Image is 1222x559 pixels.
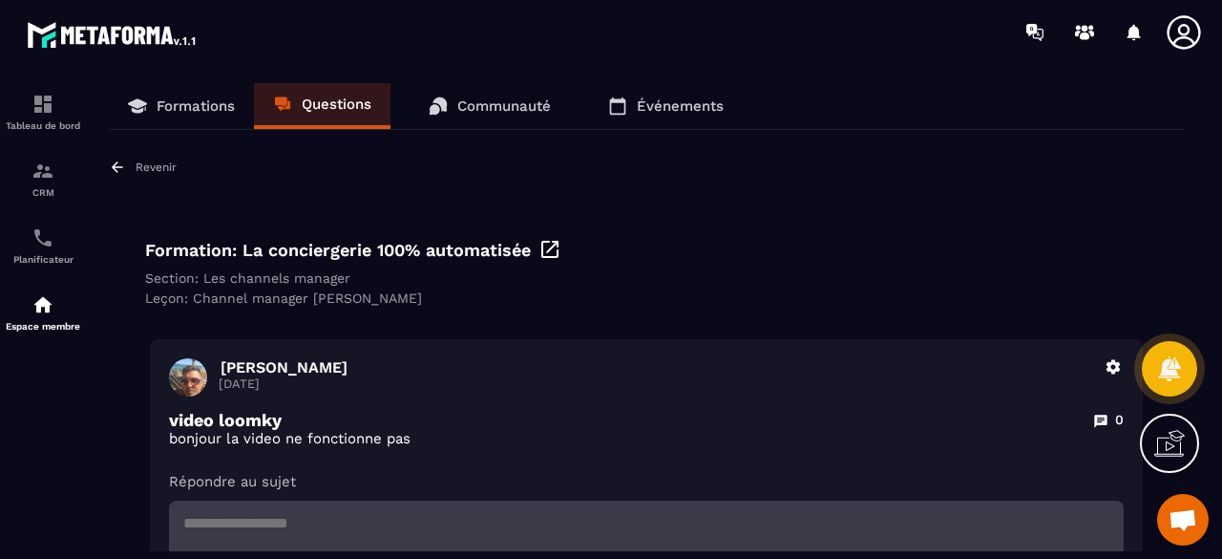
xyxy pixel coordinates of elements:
[157,97,235,115] p: Formations
[27,17,199,52] img: logo
[254,83,390,129] a: Questions
[32,226,54,249] img: scheduler
[145,238,1148,261] div: Formation: La conciergerie 100% automatisée
[1157,494,1209,546] a: Ouvrir le chat
[589,83,743,129] a: Événements
[221,358,1093,376] p: [PERSON_NAME]
[5,279,81,346] a: automationsautomationsEspace membre
[219,376,1093,391] p: [DATE]
[410,83,570,129] a: Communauté
[5,78,81,145] a: formationformationTableau de bord
[457,97,551,115] p: Communauté
[32,93,54,116] img: formation
[5,321,81,332] p: Espace membre
[302,96,371,113] p: Questions
[32,160,54,183] img: formation
[145,290,1148,306] div: Leçon: Channel manager [PERSON_NAME]
[169,410,282,430] p: video loomky
[169,430,1124,448] p: bonjour la video ne fonctionne pas
[169,472,1124,491] p: Répondre au sujet
[5,212,81,279] a: schedulerschedulerPlanificateur
[32,293,54,316] img: automations
[145,270,1148,286] div: Section: Les channels manager
[5,254,81,265] p: Planificateur
[637,97,724,115] p: Événements
[5,145,81,212] a: formationformationCRM
[5,120,81,131] p: Tableau de bord
[136,161,177,174] p: Revenir
[109,83,254,129] a: Formations
[5,187,81,198] p: CRM
[1115,411,1124,429] p: 0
